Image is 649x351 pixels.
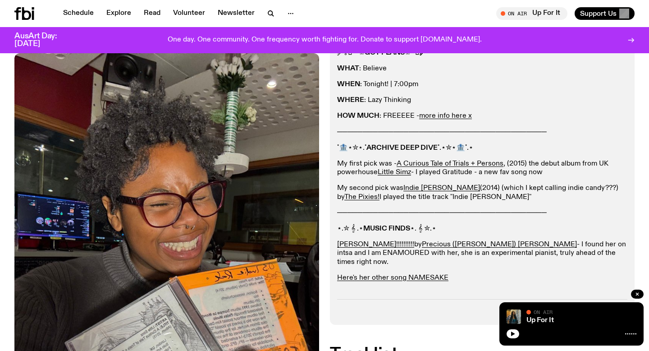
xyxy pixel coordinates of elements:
strong: HOW MUCH [337,112,379,120]
img: Ify - a Brown Skin girl with black braided twists, looking up to the side with her tongue stickin... [507,309,521,324]
a: Up For It [526,317,554,324]
a: The Pixies! [344,194,379,201]
p: : Lazy Thinking [337,96,627,105]
p: ───────────────────────────────────────── [337,209,627,217]
span: On Air [534,309,553,315]
p: : FREEEEE - [337,112,627,120]
p: : Believe [337,65,627,73]
strong: WHAT [337,65,359,72]
p: : Tonight! | 7:00pm [337,80,627,89]
p: >> listen back to the full << [337,290,627,298]
a: A Curious Tale of Trials + Persons [397,160,503,167]
p: by - I found her on intsa and I am ENAMOURED with her, she is an experimental pianist, truly ahea... [337,240,627,267]
h3: AusArt Day: [DATE] [14,32,72,48]
strong: ARCHIVE DEEP DIVE [366,144,438,152]
a: Schedule [58,7,99,20]
a: Precious ([PERSON_NAME]) [PERSON_NAME] [422,241,577,248]
p: One day. One community. One frequency worth fighting for. Donate to support [DOMAIN_NAME]. [168,36,482,44]
p: My first pick was - , (2015) the debut album from UK powerhouse - I played Gratitude - a new fav ... [337,160,627,177]
strong: WHEN [337,81,360,88]
a: Here's her other song NAMESAKE [337,274,448,282]
a: more info here x [419,112,472,120]
p: ˚🏦⋆✮⋆.˚ ˚.⋆✮⋆🏦˚.⋆ [337,144,627,152]
a: Newsletter [212,7,260,20]
a: Volunteer [168,7,210,20]
strong: MUSIC FINDS [363,225,410,232]
a: [PERSON_NAME]!!!!!!!!!! [337,241,414,248]
p: ───────────────────────────────────────── [337,128,627,137]
a: Indie [PERSON_NAME] [403,185,480,192]
strong: WHERE [337,97,364,104]
p: My second pick was (2014) (which I kept calling indie candy???) by I played the title track "Indi... [337,184,627,201]
a: Explore [101,7,137,20]
button: Support Us [575,7,635,20]
a: Little Simz [378,169,411,176]
p: ⋆.✮ 𝄞 .⋆ ⋆. 𝄞 ✮.⋆ [337,225,627,233]
strong: GOT PLANS [365,49,405,56]
span: Support Us [580,9,617,18]
a: Read [138,7,166,20]
button: On AirUp For It [496,7,567,20]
